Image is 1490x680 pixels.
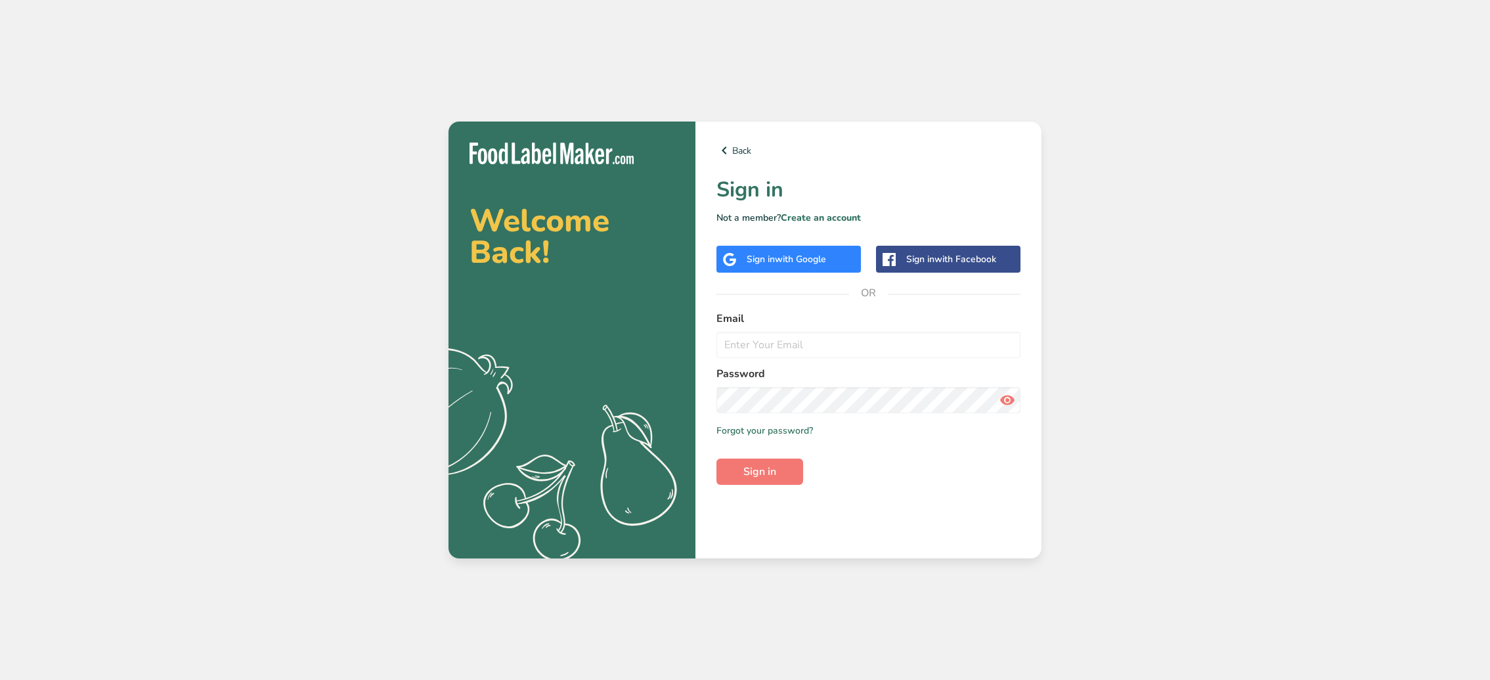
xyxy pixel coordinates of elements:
a: Create an account [781,212,861,224]
span: OR [849,273,888,313]
label: Password [716,366,1020,382]
h2: Welcome Back! [470,205,674,268]
a: Forgot your password? [716,424,813,438]
span: with Google [775,253,826,265]
label: Email [716,311,1020,327]
img: Food Label Maker [470,143,634,164]
h1: Sign in [716,174,1020,206]
input: Enter Your Email [716,332,1020,358]
span: with Facebook [934,253,996,265]
div: Sign in [906,252,996,266]
a: Back [716,143,1020,158]
button: Sign in [716,459,803,485]
div: Sign in [747,252,826,266]
span: Sign in [743,464,776,480]
p: Not a member? [716,211,1020,225]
